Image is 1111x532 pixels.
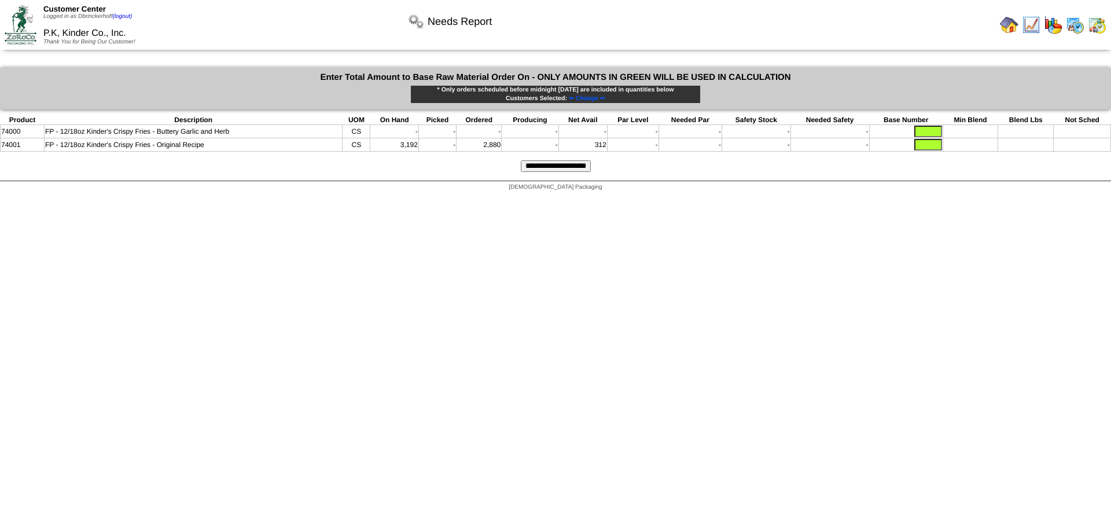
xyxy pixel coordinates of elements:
[790,125,869,138] td: -
[658,138,722,152] td: -
[502,115,558,125] th: Producing
[418,115,456,125] th: Picked
[370,115,418,125] th: On Hand
[370,138,418,152] td: 3,192
[43,13,132,20] span: Logged in as Dbrinckerhoff
[457,125,502,138] td: -
[44,125,342,138] td: FP - 12/18oz Kinder's Crispy Fries - Buttery Garlic and Herb
[343,115,370,125] th: UOM
[370,125,418,138] td: -
[558,125,607,138] td: -
[428,16,492,28] span: Needs Report
[5,5,36,44] img: ZoRoCo_Logo(Green%26Foil)%20jpg.webp
[1,138,45,152] td: 74001
[43,5,106,13] span: Customer Center
[558,115,607,125] th: Net Avail
[1054,115,1111,125] th: Not Sched
[1,125,45,138] td: 74000
[1,115,45,125] th: Product
[722,125,790,138] td: -
[112,13,132,20] a: (logout)
[43,28,126,38] span: P.K, Kinder Co., Inc.
[569,95,605,102] span: ⇐ Change ⇐
[509,184,602,190] span: [DEMOGRAPHIC_DATA] Packaging
[558,138,607,152] td: 312
[457,138,502,152] td: 2,880
[943,115,998,125] th: Min Blend
[1022,16,1040,34] img: line_graph.gif
[790,115,869,125] th: Needed Safety
[343,125,370,138] td: CS
[567,95,605,102] a: ⇐ Change ⇐
[1000,16,1018,34] img: home.gif
[869,115,943,125] th: Base Number
[607,125,658,138] td: -
[502,138,558,152] td: -
[410,85,701,104] div: * Only orders scheduled before midnight [DATE] are included in quantities below Customers Selected:
[722,115,790,125] th: Safety Stock
[418,125,456,138] td: -
[607,115,658,125] th: Par Level
[44,138,342,152] td: FP - 12/18oz Kinder's Crispy Fries - Original Recipe
[43,39,135,45] span: Thank You for Being Our Customer!
[457,115,502,125] th: Ordered
[1066,16,1084,34] img: calendarprod.gif
[658,115,722,125] th: Needed Par
[343,138,370,152] td: CS
[658,125,722,138] td: -
[44,115,342,125] th: Description
[998,115,1054,125] th: Blend Lbs
[1044,16,1062,34] img: graph.gif
[407,12,425,31] img: workflow.png
[607,138,658,152] td: -
[502,125,558,138] td: -
[790,138,869,152] td: -
[418,138,456,152] td: -
[1088,16,1106,34] img: calendarinout.gif
[722,138,790,152] td: -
